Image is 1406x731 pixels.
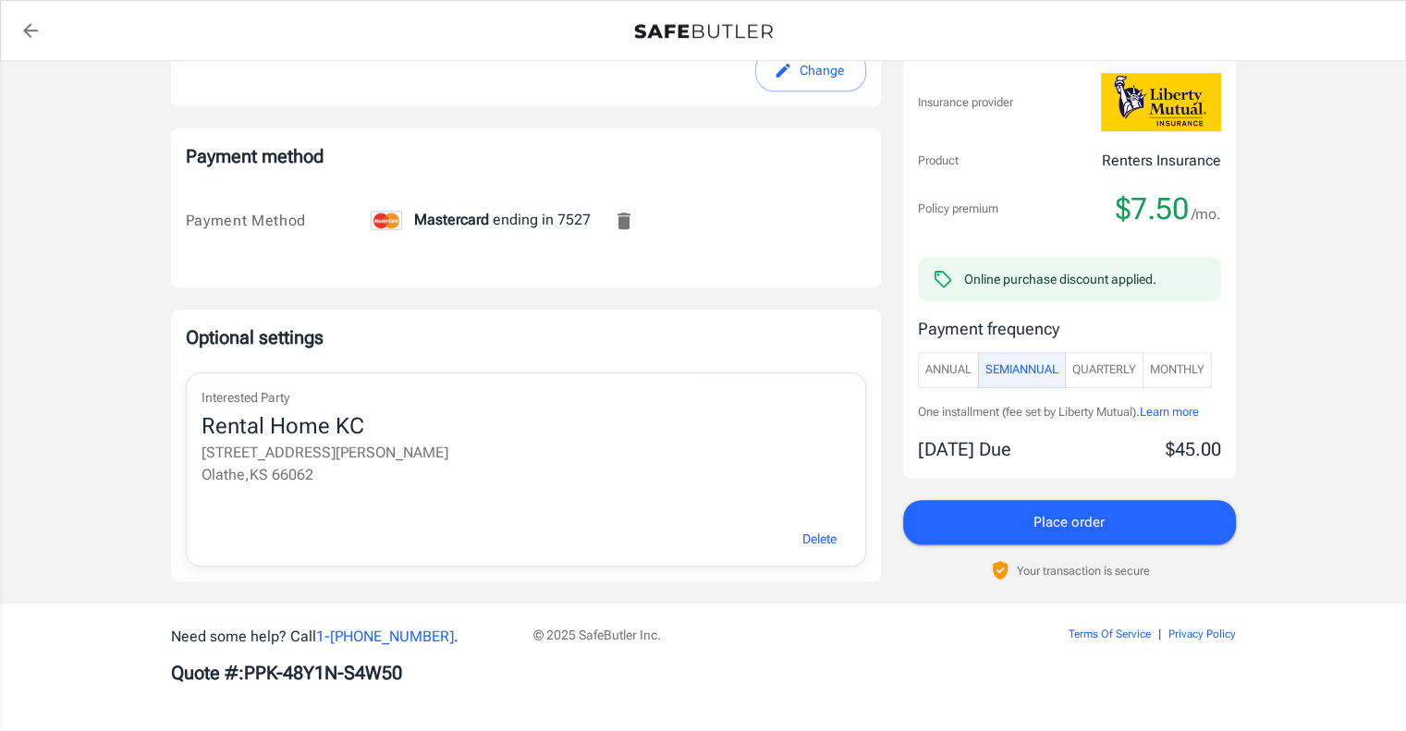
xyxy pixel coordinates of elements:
[978,352,1066,388] button: SemiAnnual
[1143,352,1212,388] button: Monthly
[1101,73,1221,131] img: Liberty Mutual
[1102,150,1221,172] p: Renters Insurance
[186,210,371,232] div: Payment Method
[316,627,454,645] a: 1-[PHONE_NUMBER]
[925,359,972,381] span: Annual
[171,626,511,648] p: Need some help? Call .
[171,662,402,684] b: Quote #: PPK-48Y1N-S4W50
[12,12,49,49] a: back to quotes
[371,211,591,228] span: ending in 7527
[781,519,858,559] button: Delete
[918,352,979,388] button: Annual
[602,199,646,243] button: Remove this card
[1192,201,1221,227] span: /mo.
[1140,404,1199,418] span: Learn more
[1065,352,1143,388] button: Quarterly
[985,359,1058,381] span: SemiAnnual
[371,211,402,230] img: mastercard
[903,500,1236,544] button: Place order
[964,270,1156,288] div: Online purchase discount applied.
[1150,359,1204,381] span: Monthly
[802,528,837,551] span: Delete
[1069,627,1151,640] a: Terms Of Service
[202,412,850,442] div: Rental Home KC
[533,626,964,644] p: © 2025 SafeButler Inc.
[202,388,850,408] p: Interested Party
[918,435,1011,463] p: [DATE] Due
[1072,359,1136,381] span: Quarterly
[634,24,773,39] img: Back to quotes
[918,92,1013,111] p: Insurance provider
[202,442,850,464] p: [STREET_ADDRESS][PERSON_NAME]
[1017,561,1150,579] p: Your transaction is secure
[918,404,1140,418] span: One installment (fee set by Liberty Mutual).
[1166,435,1221,463] p: $45.00
[1033,510,1105,534] span: Place order
[918,316,1221,341] p: Payment frequency
[755,50,866,91] button: edit
[918,200,998,218] p: Policy premium
[1168,627,1236,640] a: Privacy Policy
[1158,627,1161,640] span: |
[918,152,959,170] p: Product
[414,211,489,228] span: Mastercard
[186,324,866,350] p: Optional settings
[1116,190,1189,227] span: $7.50
[202,464,850,486] p: Olathe , KS 66062
[186,143,866,169] p: Payment method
